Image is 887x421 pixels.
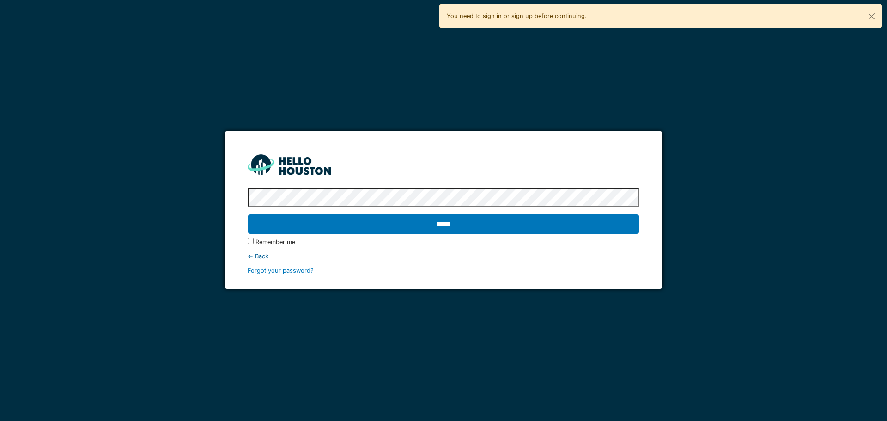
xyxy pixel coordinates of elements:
div: You need to sign in or sign up before continuing. [439,4,882,28]
a: Forgot your password? [248,267,314,274]
button: Close [861,4,882,29]
label: Remember me [255,238,295,246]
div: ← Back [248,252,639,261]
img: HH_line-BYnF2_Hg.png [248,154,331,174]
